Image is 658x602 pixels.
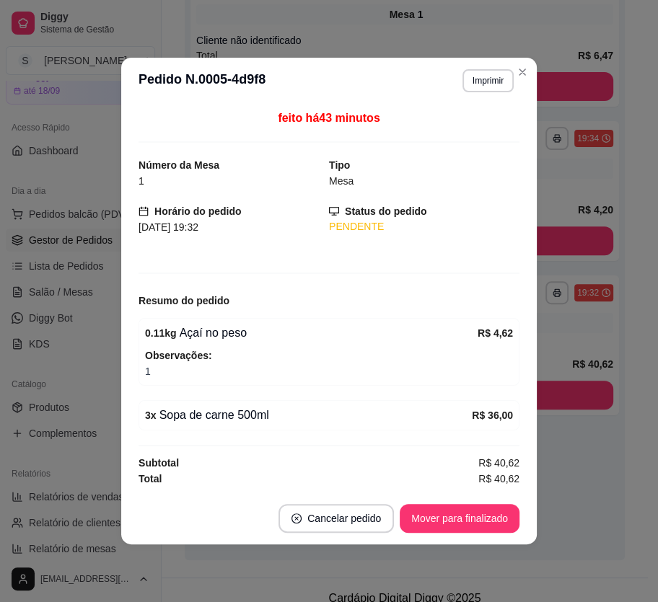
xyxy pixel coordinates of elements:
[291,513,302,523] span: close-circle
[329,159,350,171] strong: Tipo
[278,112,380,124] span: feito há 43 minutos
[139,206,149,216] span: calendar
[478,327,513,339] strong: R$ 4,62
[329,219,519,234] div: PENDENTE
[139,457,179,469] strong: Subtotal
[329,206,339,216] span: desktop
[278,504,394,533] button: close-circleCancelar pedido
[145,410,157,421] strong: 3 x
[345,205,427,217] strong: Status do pedido
[139,295,229,306] strong: Resumo do pedido
[139,473,162,484] strong: Total
[400,504,519,533] button: Mover para finalizado
[145,327,177,339] strong: 0.11 kg
[139,175,144,187] span: 1
[154,205,242,217] strong: Horário do pedido
[139,69,266,92] h3: Pedido N. 0005-4d9f8
[478,471,519,487] span: R$ 40,62
[139,221,198,233] span: [DATE] 19:32
[511,61,534,84] button: Close
[145,324,478,342] div: Açaí no peso
[478,455,519,471] span: R$ 40,62
[145,363,513,379] span: 1
[139,159,219,171] strong: Número da Mesa
[145,407,472,424] div: Sopa de carne 500ml
[145,350,212,361] strong: Observações:
[472,410,513,421] strong: R$ 36,00
[329,175,354,187] span: Mesa
[462,69,514,92] button: Imprimir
